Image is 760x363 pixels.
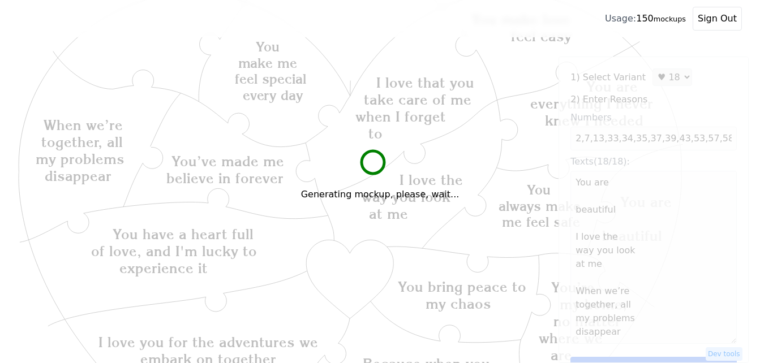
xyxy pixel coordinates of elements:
small: mockups [654,15,686,23]
span: Usage: [605,13,636,24]
div: 150 [605,12,686,25]
button: Dev tools [706,347,742,361]
button: Sign Out [693,7,742,31]
h6: Generating mockup, please, wait... [301,188,460,201]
